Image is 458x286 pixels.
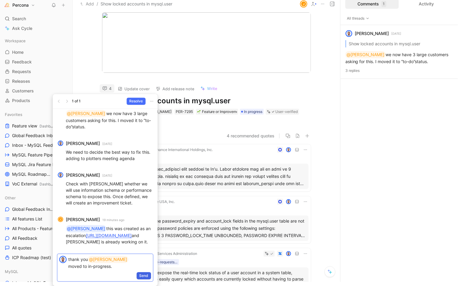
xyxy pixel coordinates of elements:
[86,233,132,238] a: [URL][DOMAIN_NAME]
[60,256,66,262] img: avatar
[69,256,151,269] p: thank you moved to in-progress.
[66,225,153,245] p: this was created as an escalation and [PERSON_NAME] is already working on it.
[59,141,63,145] img: avatar
[72,98,81,104] div: 1 of 1
[66,140,100,147] strong: [PERSON_NAME]
[103,217,125,223] small: 19 minutes ago
[103,173,113,178] small: [DATE]
[89,256,127,263] div: @[PERSON_NAME]
[59,217,63,221] div: J
[103,141,113,146] small: [DATE]
[127,98,146,105] button: Resolve
[137,272,151,279] button: Send
[67,110,105,117] div: @[PERSON_NAME]
[67,225,105,232] div: @[PERSON_NAME]
[130,98,143,104] span: Resolve
[139,273,149,279] span: Send
[66,110,153,130] p: we now have 3 large customers asking for this. I moved it to “to-do”status.
[66,149,153,162] p: We need to decide the best way to fix this. adding to plotters meeting agenda
[59,173,63,177] img: avatar
[66,216,100,223] strong: [PERSON_NAME]
[66,172,100,179] strong: [PERSON_NAME]
[66,181,153,206] p: Check with [PERSON_NAME] whether we will use information schema or performance schema to expose t...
